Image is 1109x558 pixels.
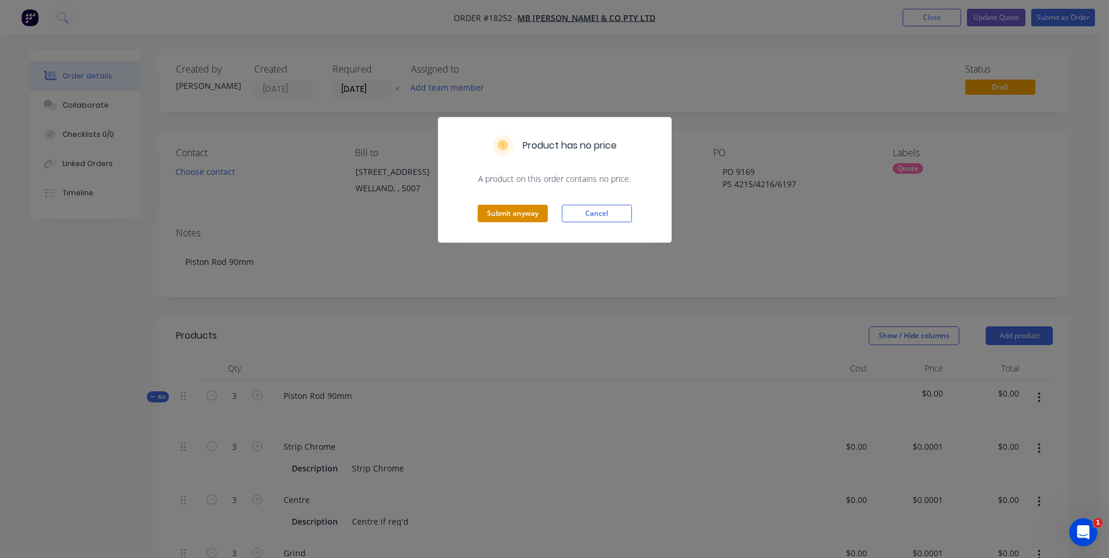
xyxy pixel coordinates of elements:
span: 1 [1093,518,1103,528]
span: A product on this order contains no price. [452,173,657,185]
button: Cancel [562,205,632,222]
iframe: Intercom live chat [1069,518,1097,546]
h5: Product has no price [523,139,617,153]
button: Submit anyway [478,205,548,222]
